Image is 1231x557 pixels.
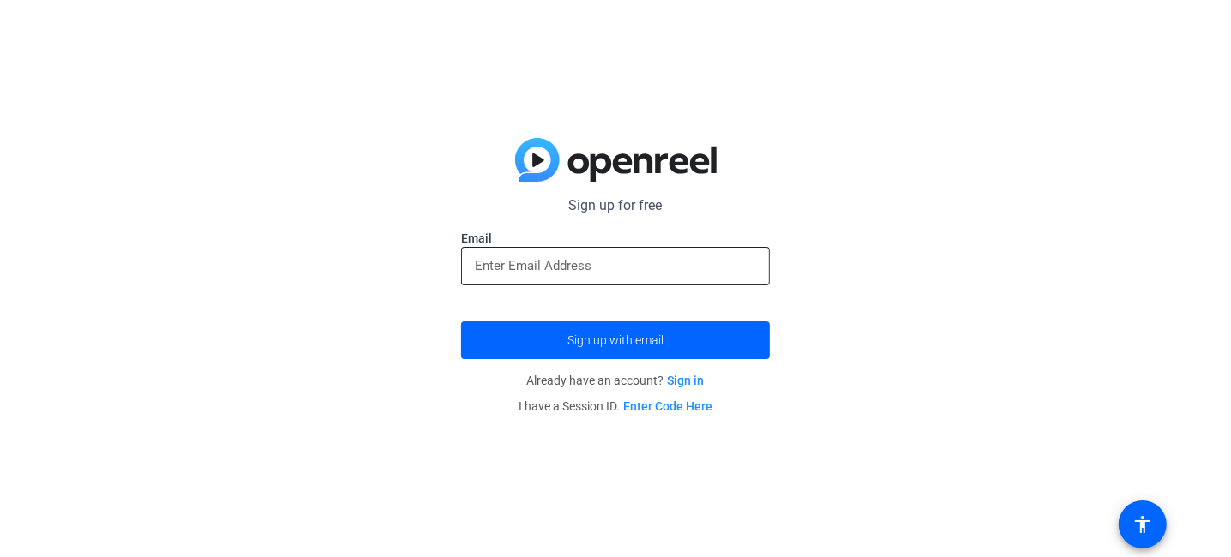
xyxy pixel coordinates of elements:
p: Sign up for free [461,195,770,216]
a: Sign in [668,374,705,387]
input: Enter Email Address [475,255,756,276]
img: blue-gradient.svg [515,138,717,183]
a: Enter Code Here [623,399,712,413]
span: I have a Session ID. [519,399,712,413]
span: Already have an account? [527,374,705,387]
button: Sign up with email [461,321,770,359]
mat-icon: accessibility [1132,514,1153,535]
label: Email [461,230,770,247]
